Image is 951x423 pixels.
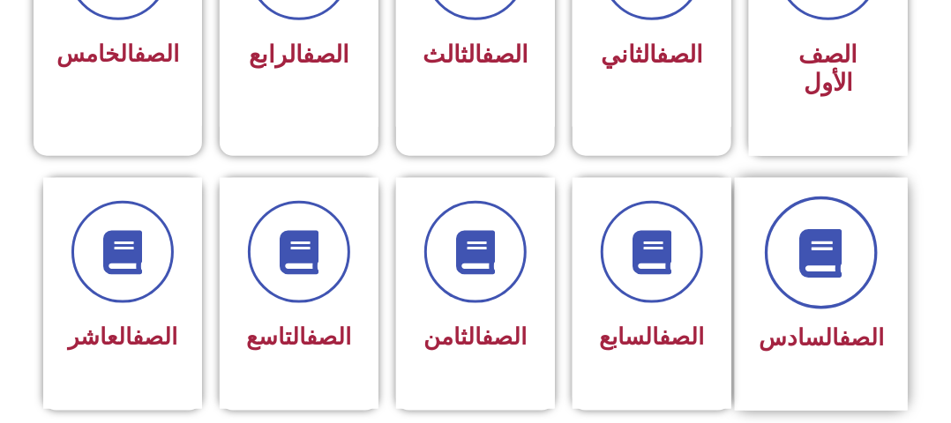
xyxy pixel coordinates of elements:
a: الصف [307,323,352,350]
span: الصف الأول [799,41,858,97]
span: الثاني [601,41,703,69]
a: الصف [656,41,703,69]
span: الخامس [56,41,179,67]
a: الصف [303,41,349,69]
span: التاسع [247,323,352,350]
span: السابع [600,323,705,350]
span: الثامن [424,323,528,350]
a: الصف [483,323,528,350]
a: الصف [132,323,177,350]
span: الرابع [249,41,349,69]
a: الصف [482,41,528,69]
a: الصف [839,324,884,351]
span: الثالث [423,41,528,69]
a: الصف [660,323,705,350]
span: العاشر [68,323,177,350]
a: الصف [134,41,179,67]
span: السادس [759,324,884,351]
